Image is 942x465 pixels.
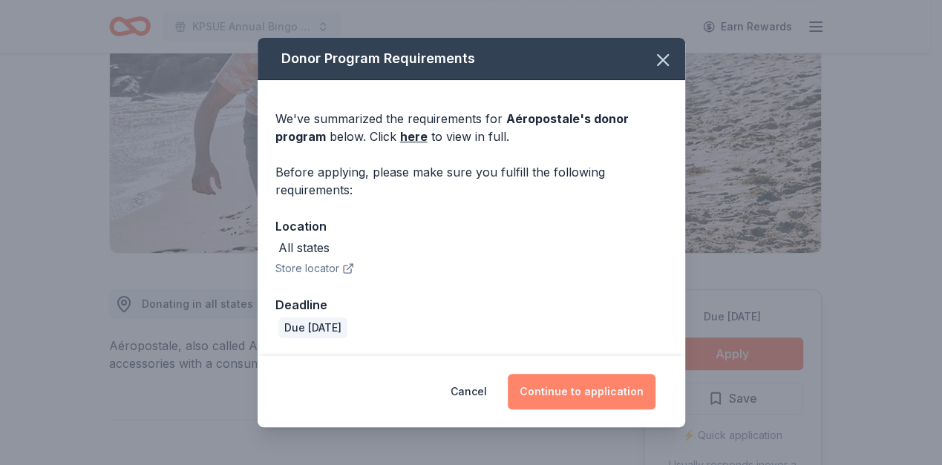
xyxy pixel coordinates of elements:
div: We've summarized the requirements for below. Click to view in full. [275,110,667,145]
button: Continue to application [508,374,655,409]
div: Deadline [275,295,667,314]
button: Store locator [275,260,354,277]
div: Donor Program Requirements [258,38,685,80]
div: Location [275,217,667,236]
div: All states [278,239,330,257]
div: Due [DATE] [278,317,347,338]
a: here [400,128,428,145]
button: Cancel [451,374,487,409]
div: Before applying, please make sure you fulfill the following requirements: [275,163,667,199]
